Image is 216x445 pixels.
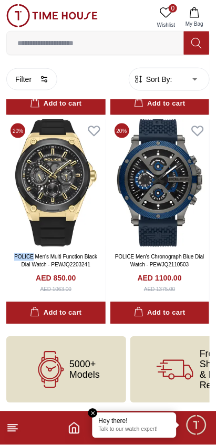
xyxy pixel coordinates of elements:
[6,68,57,90] button: Filter
[144,286,176,294] div: AED 1375.00
[6,4,98,27] img: ...
[134,307,186,319] div: Add to cart
[99,427,170,434] p: Talk to our watch expert!
[6,119,106,247] img: POLICE Men's Multi Function Black Dial Watch - PEWJQ2203241
[138,273,182,284] h4: AED 1100.00
[185,414,208,437] div: Chat Widget
[153,4,179,31] a: 0Wishlist
[88,409,98,418] em: Close tooltip
[153,21,179,29] span: Wishlist
[134,98,186,110] div: Add to cart
[115,123,129,138] span: 20 %
[30,98,81,110] div: Add to cart
[6,302,106,325] button: Add to cart
[110,119,210,247] img: POLICE Men's Chronograph Blue Dial Watch - PEWJQ2110503
[30,307,81,319] div: Add to cart
[69,359,100,380] span: 5000+ Models
[40,286,72,294] div: AED 1063.00
[36,273,76,284] h4: AED 850.00
[110,302,210,325] button: Add to cart
[6,92,106,115] button: Add to cart
[99,417,170,426] div: Hey there!
[115,254,204,268] a: POLICE Men's Chronograph Blue Dial Watch - PEWJQ2110503
[133,74,172,84] button: Sort By:
[11,123,25,138] span: 20 %
[144,74,172,84] span: Sort By:
[169,4,177,13] span: 0
[181,20,208,28] span: My Bag
[14,254,97,268] a: POLICE Men's Multi Function Black Dial Watch - PEWJQ2203241
[179,4,210,31] button: My Bag
[110,92,210,115] button: Add to cart
[68,422,80,434] a: Home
